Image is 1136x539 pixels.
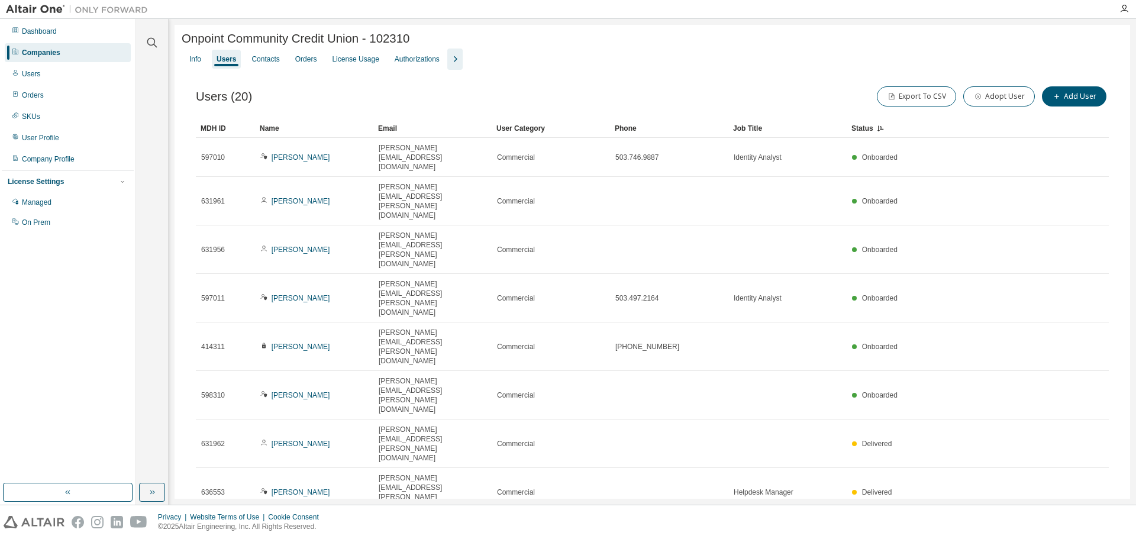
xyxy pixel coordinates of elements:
span: Commercial [497,293,535,303]
span: 503.746.9887 [615,153,659,162]
span: Commercial [497,488,535,497]
span: [PHONE_NUMBER] [615,342,679,351]
div: User Category [496,119,605,138]
div: Website Terms of Use [190,512,268,522]
div: Authorizations [395,54,440,64]
div: Phone [615,119,724,138]
span: 631962 [201,439,225,448]
span: [PERSON_NAME][EMAIL_ADDRESS][PERSON_NAME][DOMAIN_NAME] [379,376,486,414]
span: 597010 [201,153,225,162]
div: Users [217,54,236,64]
div: Cookie Consent [268,512,325,522]
span: Delivered [862,440,892,448]
button: Export To CSV [877,86,956,106]
span: Identity Analyst [734,153,782,162]
a: [PERSON_NAME] [272,488,330,496]
div: Orders [295,54,317,64]
button: Add User [1042,86,1106,106]
div: MDH ID [201,119,250,138]
div: Dashboard [22,27,57,36]
a: [PERSON_NAME] [272,294,330,302]
span: 636553 [201,488,225,497]
span: 631961 [201,196,225,206]
span: 597011 [201,293,225,303]
span: Onboarded [862,246,898,254]
span: Onboarded [862,391,898,399]
div: Name [260,119,369,138]
a: [PERSON_NAME] [272,153,330,162]
p: © 2025 Altair Engineering, Inc. All Rights Reserved. [158,522,326,532]
span: Onpoint Community Credit Union - 102310 [182,32,409,46]
span: Onboarded [862,343,898,351]
button: Adopt User [963,86,1035,106]
span: [PERSON_NAME][EMAIL_ADDRESS][PERSON_NAME][DOMAIN_NAME] [379,279,486,317]
a: [PERSON_NAME] [272,440,330,448]
div: Email [378,119,487,138]
a: [PERSON_NAME] [272,197,330,205]
div: Info [189,54,201,64]
span: [PERSON_NAME][EMAIL_ADDRESS][PERSON_NAME][DOMAIN_NAME] [379,473,486,511]
span: [PERSON_NAME][EMAIL_ADDRESS][PERSON_NAME][DOMAIN_NAME] [379,182,486,220]
span: 598310 [201,390,225,400]
span: Commercial [497,390,535,400]
img: facebook.svg [72,516,84,528]
span: [PERSON_NAME][EMAIL_ADDRESS][PERSON_NAME][DOMAIN_NAME] [379,328,486,366]
div: On Prem [22,218,50,227]
span: Commercial [497,196,535,206]
span: Identity Analyst [734,293,782,303]
div: Privacy [158,512,190,522]
div: Status [851,119,1038,138]
span: Commercial [497,342,535,351]
span: Commercial [497,153,535,162]
img: instagram.svg [91,516,104,528]
a: [PERSON_NAME] [272,246,330,254]
span: Onboarded [862,153,898,162]
span: [PERSON_NAME][EMAIL_ADDRESS][DOMAIN_NAME] [379,143,486,172]
span: Helpdesk Manager [734,488,793,497]
div: SKUs [22,112,40,121]
div: Company Profile [22,154,75,164]
img: linkedin.svg [111,516,123,528]
span: 503.497.2164 [615,293,659,303]
div: Orders [22,91,44,100]
span: 631956 [201,245,225,254]
div: License Usage [332,54,379,64]
div: Job Title [733,119,842,138]
a: [PERSON_NAME] [272,343,330,351]
a: [PERSON_NAME] [272,391,330,399]
span: Users (20) [196,90,252,104]
div: Contacts [251,54,279,64]
div: User Profile [22,133,59,143]
span: Commercial [497,245,535,254]
img: youtube.svg [130,516,147,528]
img: Altair One [6,4,154,15]
img: altair_logo.svg [4,516,64,528]
span: Delivered [862,488,892,496]
span: 414311 [201,342,225,351]
div: Users [22,69,40,79]
span: Commercial [497,439,535,448]
div: Companies [22,48,60,57]
span: [PERSON_NAME][EMAIL_ADDRESS][PERSON_NAME][DOMAIN_NAME] [379,425,486,463]
span: Onboarded [862,197,898,205]
div: Managed [22,198,51,207]
span: Onboarded [862,294,898,302]
span: [PERSON_NAME][EMAIL_ADDRESS][PERSON_NAME][DOMAIN_NAME] [379,231,486,269]
div: License Settings [8,177,64,186]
